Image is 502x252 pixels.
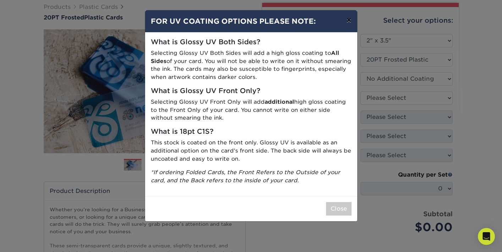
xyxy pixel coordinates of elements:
p: Selecting Glossy UV Front Only will add high gloss coating to the Front Only of your card. You ca... [151,98,352,122]
strong: additional [265,98,294,105]
p: This stock is coated on the front only. Glossy UV is available as an additional option on the car... [151,139,352,163]
strong: All Sides [151,50,339,64]
h5: What is Glossy UV Front Only? [151,87,352,95]
div: Open Intercom Messenger [478,228,495,245]
button: Close [326,202,352,216]
h4: FOR UV COATING OPTIONS PLEASE NOTE: [151,16,352,27]
button: × [341,10,357,30]
h5: What is 18pt C1S? [151,128,352,136]
p: Selecting Glossy UV Both Sides will add a high gloss coating to of your card. You will not be abl... [151,49,352,81]
i: *If ordering Folded Cards, the Front Refers to the Outside of your card, and the Back refers to t... [151,169,340,184]
h5: What is Glossy UV Both Sides? [151,38,352,46]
